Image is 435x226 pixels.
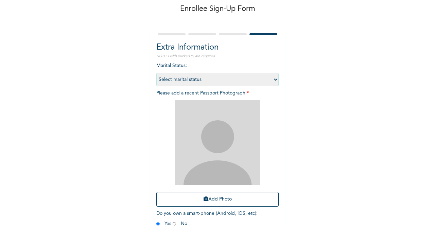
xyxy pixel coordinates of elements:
span: Please add a recent Passport Photograph [156,91,279,210]
span: Do you own a smart-phone (Android, iOS, etc) : Yes No [156,211,258,226]
p: Enrollee Sign-Up Form [180,3,255,15]
button: Add Photo [156,192,279,207]
span: Marital Status : [156,63,279,82]
img: Crop [175,100,260,185]
h2: Extra Information [156,41,279,54]
p: NOTE: Fields marked (*) are required [156,54,279,59]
